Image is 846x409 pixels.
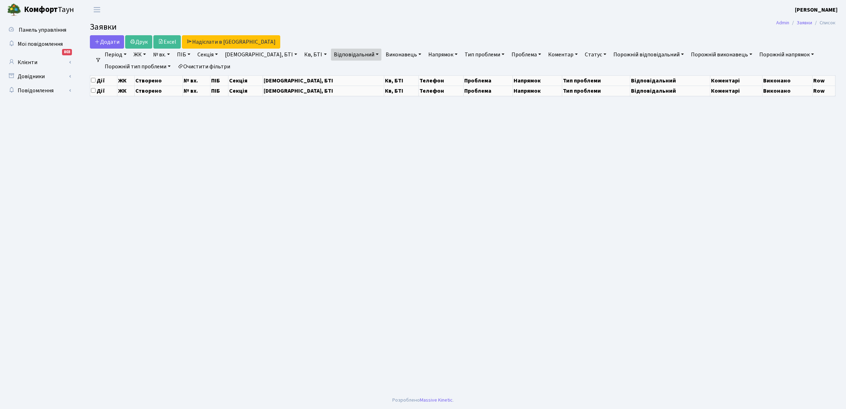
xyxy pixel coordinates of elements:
[90,75,117,86] th: Дії
[153,35,181,49] a: Excel
[183,75,210,86] th: № вх.
[464,75,513,86] th: Проблема
[90,35,124,49] a: Додати
[710,75,762,86] th: Коментарі
[24,4,58,15] b: Комфорт
[90,21,117,33] span: Заявки
[228,86,263,96] th: Секція
[562,86,630,96] th: Тип проблеми
[4,23,74,37] a: Панель управління
[210,86,228,96] th: ПІБ
[331,49,381,61] a: Відповідальний
[175,61,233,73] a: Очистити фільтри
[88,4,106,16] button: Переключити навігацію
[228,75,263,86] th: Секція
[94,38,119,46] span: Додати
[630,75,710,86] th: Відповідальний
[182,35,280,49] a: Надіслати в [GEOGRAPHIC_DATA]
[513,86,562,96] th: Напрямок
[383,49,424,61] a: Виконавець
[210,75,228,86] th: ПІБ
[90,86,117,96] th: Дії
[812,19,835,27] li: Список
[545,49,581,61] a: Коментар
[420,396,453,404] a: Massive Kinetic
[7,3,21,17] img: logo.png
[813,86,835,96] th: Row
[776,19,789,26] a: Admin
[762,75,813,86] th: Виконано
[4,69,74,83] a: Довідники
[384,75,418,86] th: Кв, БТІ
[263,86,384,96] th: [DEMOGRAPHIC_DATA], БТІ
[131,49,149,61] a: ЖК
[150,49,173,61] a: № вх.
[102,49,129,61] a: Період
[582,49,609,61] a: Статус
[117,75,134,86] th: ЖК
[756,49,817,61] a: Порожній напрямок
[762,86,813,96] th: Виконано
[117,86,134,96] th: ЖК
[462,49,507,61] a: Тип проблеми
[813,75,835,86] th: Row
[795,6,838,14] a: [PERSON_NAME]
[4,83,74,98] a: Повідомлення
[62,49,72,55] div: 803
[710,86,762,96] th: Коментарі
[688,49,755,61] a: Порожній виконавець
[19,26,66,34] span: Панель управління
[509,49,544,61] a: Проблема
[425,49,460,61] a: Напрямок
[183,86,210,96] th: № вх.
[222,49,300,61] a: [DEMOGRAPHIC_DATA], БТІ
[102,61,173,73] a: Порожній тип проблеми
[125,35,152,49] a: Друк
[301,49,329,61] a: Кв, БТІ
[263,75,384,86] th: [DEMOGRAPHIC_DATA], БТІ
[24,4,74,16] span: Таун
[384,86,418,96] th: Кв, БТІ
[392,396,454,404] div: Розроблено .
[4,37,74,51] a: Мої повідомлення803
[513,75,562,86] th: Напрямок
[611,49,687,61] a: Порожній відповідальний
[562,75,630,86] th: Тип проблеми
[195,49,221,61] a: Секція
[135,75,183,86] th: Створено
[630,86,710,96] th: Відповідальний
[18,40,63,48] span: Мої повідомлення
[464,86,513,96] th: Проблема
[418,86,464,96] th: Телефон
[4,55,74,69] a: Клієнти
[174,49,193,61] a: ПІБ
[135,86,183,96] th: Створено
[797,19,812,26] a: Заявки
[766,16,846,30] nav: breadcrumb
[418,75,464,86] th: Телефон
